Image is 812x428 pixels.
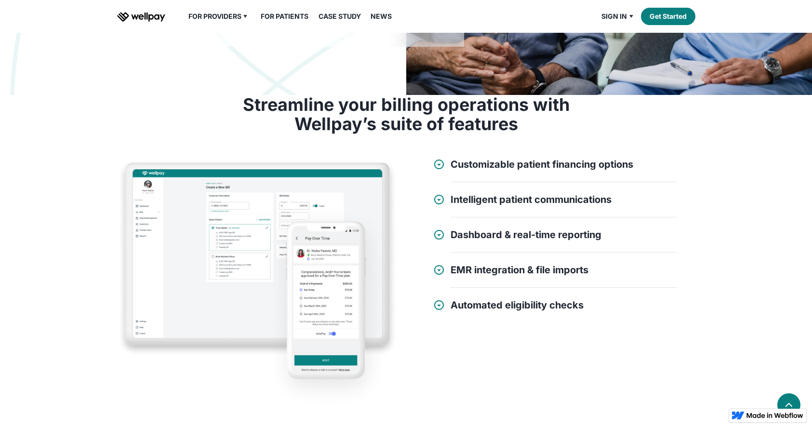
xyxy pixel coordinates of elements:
[183,11,255,22] div: For Providers
[233,95,580,134] h3: Streamline your billing operations with Wellpay’s suite of features
[313,11,367,22] a: Case Study
[451,299,584,311] h4: Automated eligibility checks
[188,11,241,22] div: For Providers
[451,264,588,276] h4: EMR integration & file imports
[451,194,612,205] h4: Intelligent patient communications
[451,229,601,241] h4: Dashboard & real-time reporting
[641,8,695,25] a: Get Started
[451,159,633,170] h4: Customizable patient financing options
[365,11,398,22] a: News
[596,11,641,22] div: Sign in
[255,11,314,22] a: For Patients
[746,413,803,418] img: Made in Webflow
[601,11,627,22] div: Sign in
[117,11,165,22] a: home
